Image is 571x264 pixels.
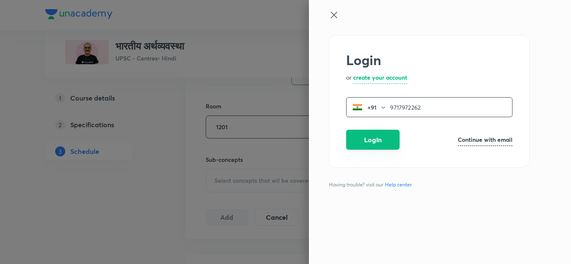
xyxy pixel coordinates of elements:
span: Having trouble? visit our [329,181,415,189]
p: or [346,73,352,84]
img: India [352,102,362,112]
a: create your account [353,73,407,84]
p: +91 [362,103,380,112]
input: Enter your mobile number [390,99,512,116]
a: Continue with email [458,135,512,146]
a: Help center [383,181,413,189]
button: Login [346,130,400,150]
h2: Login [346,52,512,68]
h6: Continue with email [458,135,512,144]
h6: create your account [353,73,407,82]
